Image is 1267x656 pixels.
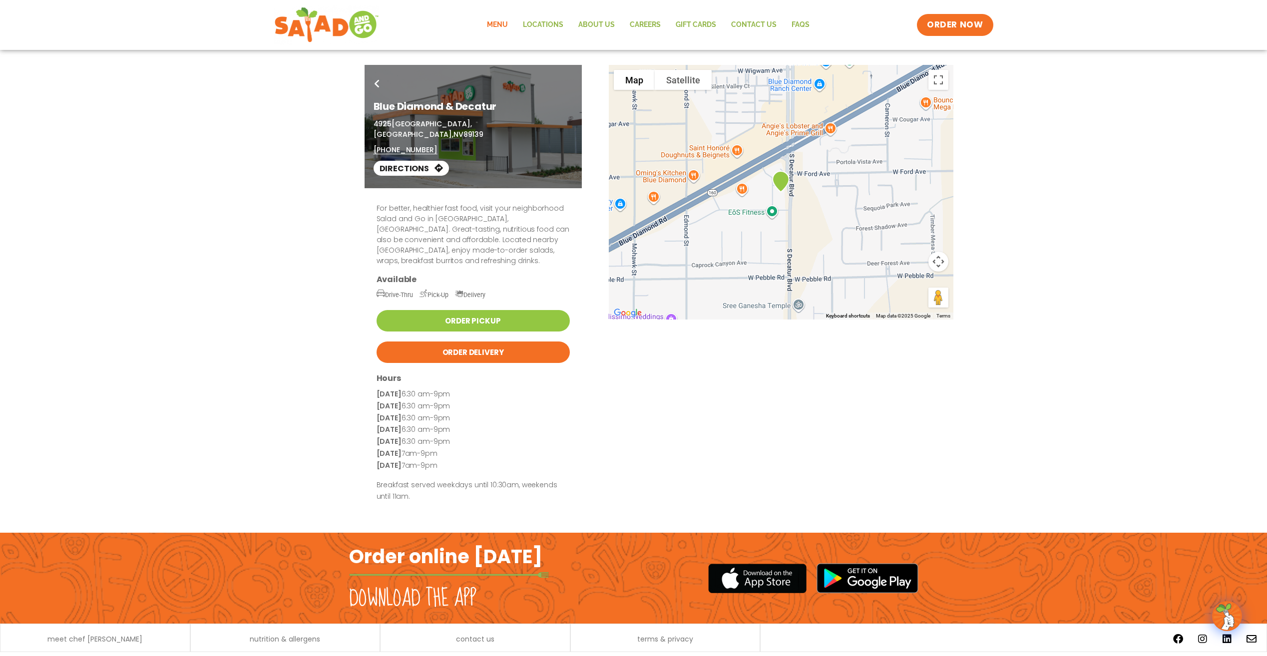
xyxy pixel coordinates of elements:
[463,129,483,139] span: 89139
[724,13,784,36] a: Contact Us
[479,13,817,36] nav: Menu
[784,13,817,36] a: FAQs
[637,636,693,643] a: terms & privacy
[377,291,413,299] span: Drive-Thru
[374,119,392,129] span: 4925
[377,341,570,363] a: Order Delivery
[377,203,570,266] p: For better, healthier fast food, visit your neighborhood Salad and Go in [GEOGRAPHIC_DATA], [GEOG...
[928,252,948,272] button: Map camera controls
[622,13,668,36] a: Careers
[377,389,402,399] strong: [DATE]
[377,310,570,331] a: Order Pickup
[377,412,570,424] p: 6:30 am-9pm
[377,388,570,400] p: 6:30 am-9pm
[374,161,449,176] a: Directions
[453,129,463,139] span: NV
[377,460,402,470] strong: [DATE]
[571,13,622,36] a: About Us
[377,448,402,458] strong: [DATE]
[479,13,515,36] a: Menu
[515,13,571,36] a: Locations
[349,544,542,569] h2: Order online [DATE]
[455,291,485,299] span: Delivery
[927,19,983,31] span: ORDER NOW
[377,460,570,472] p: 7am-9pm
[377,448,570,460] p: 7am-9pm
[250,636,320,643] a: nutrition & allergens
[928,288,948,308] button: Drag Pegman onto the map to open Street View
[936,313,950,319] a: Terms (opens in new tab)
[374,99,573,114] h1: Blue Diamond & Decatur
[392,119,471,129] span: [GEOGRAPHIC_DATA],
[377,400,570,412] p: 6:30 am-9pm
[1213,602,1241,630] img: wpChatIcon
[708,562,807,595] img: appstore
[377,413,402,423] strong: [DATE]
[456,636,494,643] a: contact us
[274,5,380,45] img: new-SAG-logo-768×292
[817,563,918,593] img: google_play
[374,145,437,155] a: [PHONE_NUMBER]
[377,373,570,383] h3: Hours
[668,13,724,36] a: GIFT CARDS
[377,424,402,434] strong: [DATE]
[349,585,476,613] h2: Download the app
[377,479,570,503] p: Breakfast served weekdays until 10:30am, weekends until 11am.
[374,129,453,139] span: [GEOGRAPHIC_DATA],
[420,291,448,299] span: Pick-Up
[349,572,549,578] img: fork
[377,436,402,446] strong: [DATE]
[917,14,993,36] a: ORDER NOW
[377,424,570,436] p: 6:30 am-9pm
[377,274,570,285] h3: Available
[377,401,402,411] strong: [DATE]
[377,436,570,448] p: 6:30 am-9pm
[47,636,142,643] a: meet chef [PERSON_NAME]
